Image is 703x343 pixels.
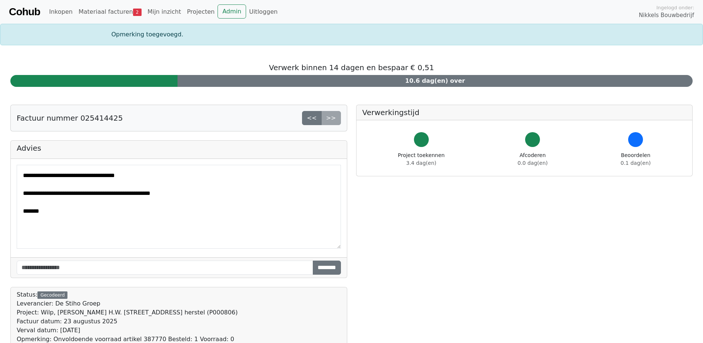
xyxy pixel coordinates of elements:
span: Nikkels Bouwbedrijf [639,11,694,20]
span: 3.4 dag(en) [406,160,436,166]
a: Cohub [9,3,40,21]
a: Materiaal facturen2 [76,4,145,19]
a: Uitloggen [246,4,281,19]
div: Leverancier: De Stiho Groep [17,299,238,308]
div: Verval datum: [DATE] [17,326,238,335]
a: Inkopen [46,4,75,19]
div: Afcoderen [518,151,548,167]
div: Beoordelen [621,151,651,167]
h5: Verwerk binnen 14 dagen en bespaar € 0,51 [10,63,693,72]
div: Gecodeerd [37,291,67,299]
span: Ingelogd onder: [656,4,694,11]
a: Projecten [184,4,218,19]
span: 2 [133,9,142,16]
div: Project: Wilp, [PERSON_NAME] H.W. [STREET_ADDRESS] herstel (P000806) [17,308,238,317]
h5: Advies [17,144,341,153]
div: 10.6 dag(en) over [178,75,693,87]
div: Project toekennen [398,151,445,167]
div: Opmerking toegevoegd. [107,30,596,39]
h5: Factuur nummer 025414425 [17,114,123,122]
span: 0.1 dag(en) [621,160,651,166]
span: 0.0 dag(en) [518,160,548,166]
h5: Verwerkingstijd [362,108,687,117]
a: << [302,111,322,125]
a: Admin [218,4,246,19]
div: Factuur datum: 23 augustus 2025 [17,317,238,326]
a: Mijn inzicht [145,4,184,19]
